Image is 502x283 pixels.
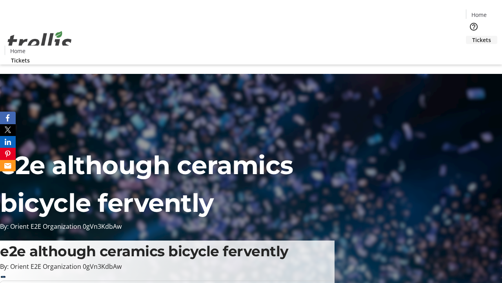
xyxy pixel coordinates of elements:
[11,56,30,64] span: Tickets
[472,36,491,44] span: Tickets
[466,44,482,60] button: Cart
[471,11,487,19] span: Home
[466,19,482,35] button: Help
[5,56,36,64] a: Tickets
[5,22,75,62] img: Orient E2E Organization 0gVn3KdbAw's Logo
[466,36,497,44] a: Tickets
[5,47,30,55] a: Home
[10,47,25,55] span: Home
[466,11,491,19] a: Home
